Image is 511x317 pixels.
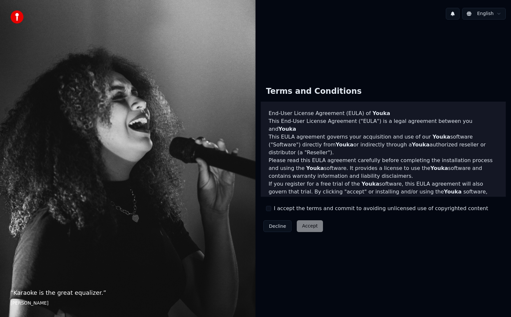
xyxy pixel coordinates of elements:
[261,81,367,102] div: Terms and Conditions
[412,142,429,148] span: Youka
[430,165,448,171] span: Youka
[362,181,379,187] span: Youka
[269,157,498,180] p: Please read this EULA agreement carefully before completing the installation process and using th...
[10,10,24,24] img: youka
[263,220,292,232] button: Decline
[432,134,450,140] span: Youka
[269,117,498,133] p: This End-User License Agreement ("EULA") is a legal agreement between you and
[278,126,296,132] span: Youka
[372,110,390,116] span: Youka
[444,189,462,195] span: Youka
[269,109,498,117] h3: End-User License Agreement (EULA) of
[269,180,498,211] p: If you register for a free trial of the software, this EULA agreement will also govern that trial...
[10,300,245,307] footer: [PERSON_NAME]
[306,165,324,171] span: Youka
[336,142,353,148] span: Youka
[274,205,488,212] label: I accept the terms and commit to avoiding unlicensed use of copyrighted content
[269,133,498,157] p: This EULA agreement governs your acquisition and use of our software ("Software") directly from o...
[10,288,245,297] p: “ Karaoke is the great equalizer. ”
